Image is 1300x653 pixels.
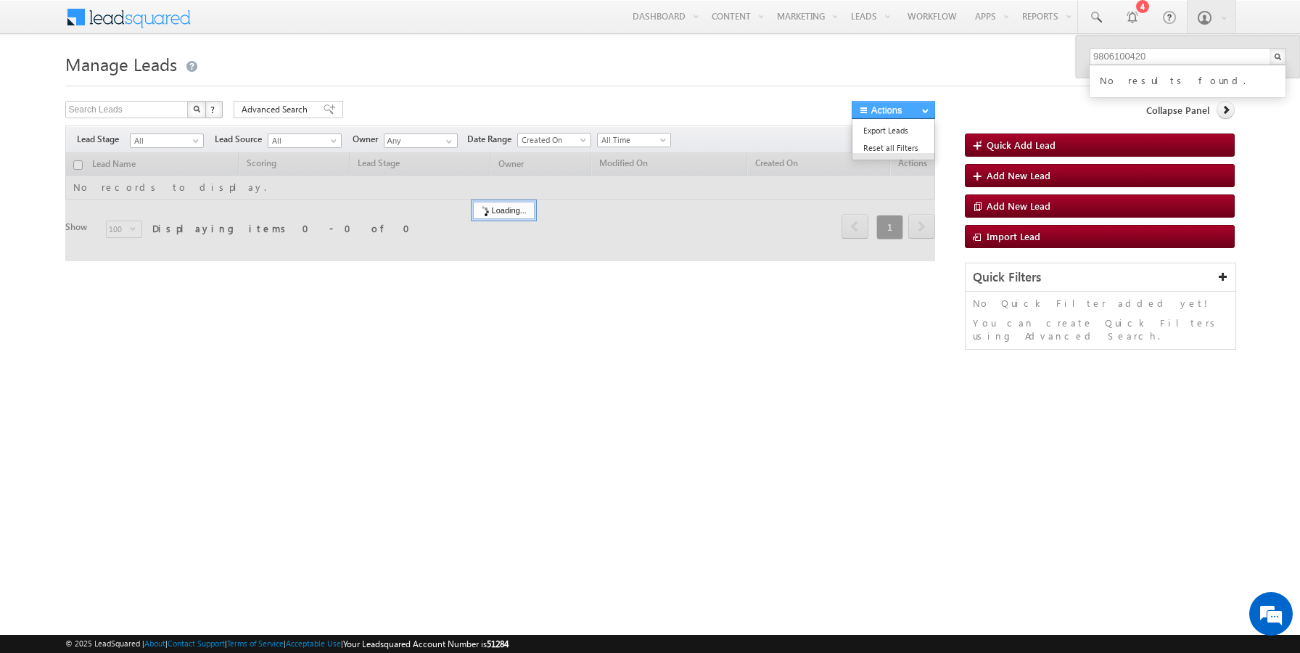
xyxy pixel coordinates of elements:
[467,133,517,146] span: Date Range
[131,134,199,147] span: All
[205,101,223,118] button: ?
[268,134,342,148] a: All
[215,133,268,146] span: Lead Source
[987,169,1050,181] span: Add New Lead
[598,134,667,147] span: All Time
[238,7,273,42] div: Minimize live chat window
[438,134,456,149] a: Show All Items
[852,122,934,139] a: Export Leads
[987,200,1050,212] span: Add New Lead
[966,263,1235,292] div: Quick Filters
[973,316,1228,342] p: You can create Quick Filters using Advanced Search.
[168,638,225,648] a: Contact Support
[987,139,1056,151] span: Quick Add Lead
[286,638,341,648] a: Acceptable Use
[1146,104,1209,117] span: Collapse Panel
[384,134,458,148] input: Type to Search
[473,202,535,219] div: Loading...
[197,447,263,467] em: Start Chat
[144,638,165,648] a: About
[517,133,591,147] a: Created On
[353,133,384,146] span: Owner
[65,52,177,75] span: Manage Leads
[1097,70,1291,89] div: No results found.
[25,76,61,95] img: d_60004797649_company_0_60004797649
[77,133,130,146] span: Lead Stage
[852,139,934,157] a: Reset all Filters
[518,134,587,147] span: Created On
[268,134,337,147] span: All
[852,101,935,119] button: Actions
[242,103,312,116] span: Advanced Search
[193,105,200,112] img: Search
[487,638,509,649] span: 51284
[973,297,1228,310] p: No Quick Filter added yet!
[19,134,265,435] textarea: Type your message and hit 'Enter'
[210,103,217,115] span: ?
[227,638,284,648] a: Terms of Service
[130,134,204,148] a: All
[65,637,509,651] span: © 2025 LeadSquared | | | | |
[597,133,671,147] a: All Time
[75,76,244,95] div: Chat with us now
[987,230,1040,242] span: Import Lead
[343,638,509,649] span: Your Leadsquared Account Number is
[1090,48,1286,65] input: Search Leads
